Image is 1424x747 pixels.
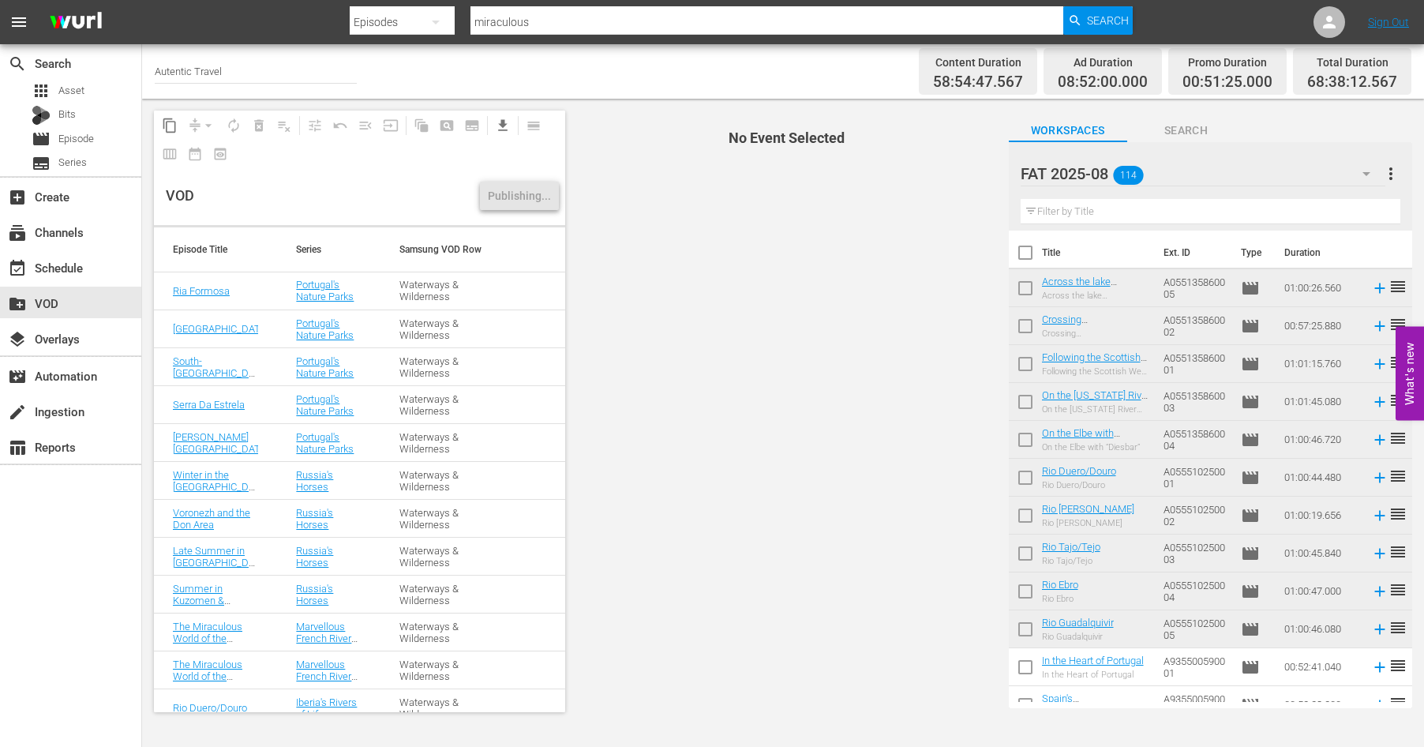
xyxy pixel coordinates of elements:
span: Ingestion [8,403,27,422]
a: Sign Out [1368,16,1409,28]
span: Bits [58,107,76,122]
td: 01:00:26.560 [1278,269,1365,307]
div: Waterways & Wilderness [399,507,464,531]
td: 01:00:19.656 [1278,497,1365,535]
span: Search [8,54,27,73]
span: Customize Events [297,111,328,141]
a: Voronezh and the Don Area [173,507,250,531]
a: Rio Ebro [1042,579,1078,591]
td: A055510250004 [1157,572,1235,610]
div: Rio Duero/Douro [1042,480,1116,490]
td: 00:52:28.200 [1278,686,1365,724]
a: Rio Guadalquivir [1042,617,1114,629]
span: Copy Lineup [157,113,182,138]
div: Waterways & Wilderness [399,583,464,606]
span: Reports [8,438,27,457]
a: [GEOGRAPHIC_DATA] [173,323,268,335]
a: In the Heart of Portugal [1042,655,1144,666]
span: reorder [1388,656,1407,675]
span: 68:38:12.567 [1307,73,1397,92]
span: reorder [1388,391,1407,410]
span: Episode [1241,392,1260,411]
a: Rio Duero/Douro [1042,465,1116,477]
a: Marvellous French Rivers - [GEOGRAPHIC_DATA] & [GEOGRAPHIC_DATA] [296,659,392,730]
span: Episode [1241,696,1260,715]
a: Winter in the [GEOGRAPHIC_DATA] and [GEOGRAPHIC_DATA] [173,469,268,516]
a: Russia's Horses [296,507,333,531]
span: Create Series Block [459,113,485,138]
td: 01:00:44.480 [1278,459,1365,497]
th: Series [277,227,380,272]
span: Download as CSV [485,111,515,141]
th: Samsung VOD Row [380,227,483,272]
div: Bits [32,106,51,125]
a: Portugal's Nature Parks [296,393,354,417]
div: Rio Ebro [1042,594,1078,604]
span: Week Calendar View [157,141,182,167]
span: reorder [1388,315,1407,334]
img: ans4CAIJ8jUAAAAAAAAAAAAAAAAAAAAAAAAgQb4GAAAAAAAAAAAAAAAAAAAAAAAAJMjXAAAAAAAAAAAAAAAAAAAAAAAAgAT5G... [38,4,114,41]
span: Create [8,188,27,207]
svg: Add to Schedule [1371,621,1388,638]
th: Ext. ID [1154,231,1231,275]
span: reorder [1388,618,1407,637]
span: Refresh All Search Blocks [403,111,434,141]
td: 01:00:46.720 [1278,421,1365,459]
button: Search [1063,6,1133,35]
span: Series [32,154,51,173]
span: Automation [8,367,27,386]
a: Portugal's Nature Parks [296,279,354,302]
span: Asset [58,83,84,99]
span: Create Search Block [434,113,459,138]
a: South-[GEOGRAPHIC_DATA]: [PERSON_NAME] and Costa Vicentina [173,355,271,415]
span: content_copy [162,118,178,133]
span: Episode [1241,506,1260,525]
svg: Add to Schedule [1371,545,1388,562]
th: Type [1231,231,1275,275]
td: 00:57:25.880 [1278,307,1365,345]
button: more_vert [1381,155,1400,193]
th: Title [1042,231,1155,275]
a: Serra Da Estrela [173,399,245,411]
td: 01:01:45.080 [1278,383,1365,421]
div: Following the Scottish West Coast with "Waverley" [1042,366,1151,377]
div: Waterways & Wilderness [399,696,464,720]
span: Channels [8,223,27,242]
span: 00:51:25.000 [1182,73,1272,92]
a: Marvellous French Rivers - [GEOGRAPHIC_DATA] & [GEOGRAPHIC_DATA] [296,621,392,692]
span: reorder [1388,353,1407,372]
h4: No Event Selected [593,130,980,146]
span: Episode [1241,620,1260,639]
span: Update Metadata from Key Asset [378,113,403,138]
td: A055510250002 [1157,497,1235,535]
svg: Add to Schedule [1371,659,1388,676]
span: reorder [1388,580,1407,599]
div: FAT 2025-08 [1021,152,1385,196]
td: 01:00:46.080 [1278,610,1365,648]
svg: Add to Schedule [1371,696,1388,714]
button: Open Feedback Widget [1396,327,1424,421]
span: Month Calendar View [182,141,208,167]
a: Across the lake Vierwaldstättersee with the “Unterwalden” [1042,276,1148,311]
span: menu [9,13,28,32]
div: Waterways & Wilderness [399,431,464,455]
span: View Backup [208,141,233,167]
a: Crossing [GEOGRAPHIC_DATA] in the “Skibladner” [1042,313,1148,349]
span: Episode [1241,317,1260,336]
span: Loop Content [221,113,246,138]
span: reorder [1388,542,1407,561]
span: Episode [32,130,51,148]
div: Waterways & Wilderness [399,317,464,341]
span: Episode [1241,582,1260,601]
span: VOD [8,295,27,313]
span: get_app [495,118,511,133]
span: 08:52:00.000 [1058,73,1148,92]
a: Russia's Horses [296,469,333,493]
a: The Miraculous World of the Dordogne River [173,659,242,694]
td: 00:52:41.040 [1278,648,1365,686]
div: On the [US_STATE] River with the “Belle of Louisville” [1042,404,1151,415]
svg: Add to Schedule [1371,355,1388,373]
div: Ad Duration [1058,51,1148,73]
svg: Add to Schedule [1371,431,1388,449]
div: Waterways & Wilderness [399,621,464,644]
